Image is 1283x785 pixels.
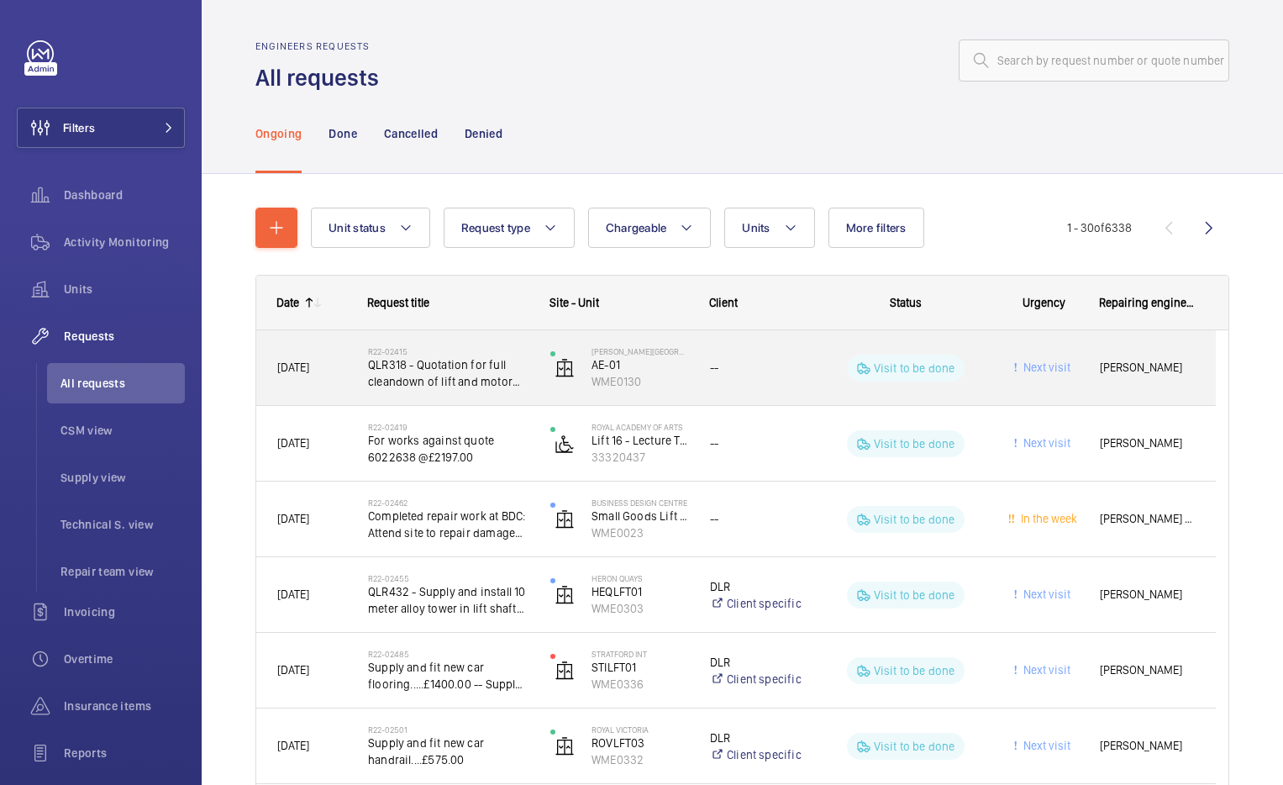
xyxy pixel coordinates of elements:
[60,469,185,486] span: Supply view
[1100,661,1195,680] span: [PERSON_NAME]
[368,583,528,617] span: QLR432 - Supply and install 10 meter alloy tower in lift shaft to disengage safety gear. Remove t...
[592,600,688,617] p: WME0303
[368,422,528,432] h2: R22-02419
[1100,509,1195,529] span: [PERSON_NAME] Enu-[PERSON_NAME]
[64,234,185,250] span: Activity Monitoring
[60,563,185,580] span: Repair team view
[742,221,770,234] span: Units
[592,649,688,659] p: Stratford int
[465,125,502,142] p: Denied
[874,511,955,528] p: Visit to be done
[592,724,688,735] p: Royal Victoria
[710,578,802,595] p: DLR
[846,221,907,234] span: More filters
[64,603,185,620] span: Invoicing
[555,661,575,681] img: elevator.svg
[17,108,185,148] button: Filters
[592,676,688,693] p: WME0336
[555,736,575,756] img: elevator.svg
[592,449,688,466] p: 33320437
[710,671,802,688] a: Client specific
[255,40,389,52] h2: Engineers requests
[1100,358,1195,377] span: [PERSON_NAME]
[444,208,575,248] button: Request type
[63,119,95,136] span: Filters
[60,516,185,533] span: Technical S. view
[592,735,688,751] p: ROVLFT03
[555,434,575,454] img: platform_lift.svg
[1023,296,1065,309] span: Urgency
[368,432,528,466] span: For works against quote 6022638 @£2197.00
[555,509,575,529] img: elevator.svg
[1100,434,1195,453] span: [PERSON_NAME]
[1017,512,1077,525] span: In the week
[874,435,955,452] p: Visit to be done
[1099,296,1196,309] span: Repairing engineer
[592,498,688,508] p: Business Design Centre
[276,296,299,309] div: Date
[329,125,356,142] p: Done
[959,40,1229,82] input: Search by request number or quote number
[724,208,814,248] button: Units
[311,208,430,248] button: Unit status
[255,125,302,142] p: Ongoing
[710,654,802,671] p: DLR
[368,356,528,390] span: QLR318 - Quotation for full cleandown of lift and motor room at, Workspace, [PERSON_NAME][GEOGRAP...
[890,296,922,309] span: Status
[592,422,688,432] p: royal academy of arts
[592,573,688,583] p: Heron Quays
[277,436,309,450] span: [DATE]
[277,361,309,374] span: [DATE]
[588,208,712,248] button: Chargeable
[1020,361,1070,374] span: Next visit
[277,512,309,525] span: [DATE]
[1100,585,1195,604] span: [PERSON_NAME]
[592,356,688,373] p: AE-01
[1100,736,1195,756] span: [PERSON_NAME]
[710,358,802,377] div: --
[874,587,955,603] p: Visit to be done
[606,221,667,234] span: Chargeable
[64,281,185,298] span: Units
[828,208,924,248] button: More filters
[368,508,528,541] span: Completed repair work at BDC: Attend site to repair damaged slam post, remove the damaged panel, ...
[592,751,688,768] p: WME0332
[710,730,802,746] p: DLR
[60,375,185,392] span: All requests
[592,508,688,524] p: Small Goods Lift Loading Bay Front
[64,328,185,345] span: Requests
[368,573,528,583] h2: R22-02455
[592,659,688,676] p: STILFT01
[368,724,528,735] h2: R22-02501
[592,346,688,356] p: [PERSON_NAME][GEOGRAPHIC_DATA]
[1020,587,1070,601] span: Next visit
[368,649,528,659] h2: R22-02485
[64,745,185,761] span: Reports
[461,221,530,234] span: Request type
[368,498,528,508] h2: R22-02462
[368,659,528,693] span: Supply and fit new car flooring.....£1400.00 -- Supply and fit new car track and sub cill....£950...
[874,662,955,679] p: Visit to be done
[367,296,429,309] span: Request title
[64,187,185,203] span: Dashboard
[710,746,802,763] a: Client specific
[384,125,438,142] p: Cancelled
[60,422,185,439] span: CSM view
[874,738,955,755] p: Visit to be done
[329,221,386,234] span: Unit status
[368,735,528,768] span: Supply and fit new car handrail....£575.00
[555,585,575,605] img: elevator.svg
[592,432,688,449] p: Lift 16 - Lecture Theater Disabled Lift ([PERSON_NAME]) ([GEOGRAPHIC_DATA] )
[64,651,185,667] span: Overtime
[592,524,688,541] p: WME0023
[64,698,185,714] span: Insurance items
[709,296,738,309] span: Client
[592,373,688,390] p: WME0130
[555,358,575,378] img: elevator.svg
[1020,663,1070,677] span: Next visit
[1020,436,1070,450] span: Next visit
[1020,739,1070,752] span: Next visit
[1094,221,1105,234] span: of
[592,583,688,600] p: HEQLFT01
[710,434,802,453] div: --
